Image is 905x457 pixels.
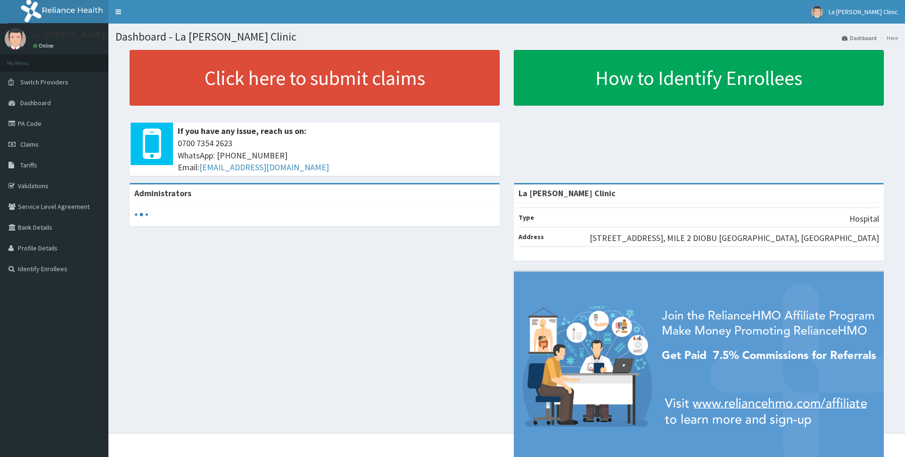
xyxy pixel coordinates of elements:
p: La [PERSON_NAME] Clinic [33,31,127,39]
a: How to Identify Enrollees [514,50,884,106]
a: Dashboard [842,34,877,42]
a: [EMAIL_ADDRESS][DOMAIN_NAME] [199,162,329,173]
b: Address [518,233,544,241]
li: Here [878,34,898,42]
p: [STREET_ADDRESS], MILE 2 DIOBU [GEOGRAPHIC_DATA], [GEOGRAPHIC_DATA] [590,232,879,244]
b: Administrators [134,188,191,199]
b: Type [518,213,534,222]
h1: Dashboard - La [PERSON_NAME] Clinic [115,31,898,43]
b: If you have any issue, reach us on: [178,125,306,136]
img: User Image [5,28,26,50]
span: Tariffs [20,161,37,169]
span: Dashboard [20,99,51,107]
p: Hospital [849,213,879,225]
a: Online [33,42,56,49]
span: La [PERSON_NAME] Clinic [829,8,898,16]
span: Switch Providers [20,78,68,86]
svg: audio-loading [134,208,148,222]
span: Claims [20,140,39,149]
img: User Image [811,6,823,18]
a: Click here to submit claims [130,50,500,106]
span: 0700 7354 2623 WhatsApp: [PHONE_NUMBER] Email: [178,137,495,174]
strong: La [PERSON_NAME] Clinic [518,188,616,199]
